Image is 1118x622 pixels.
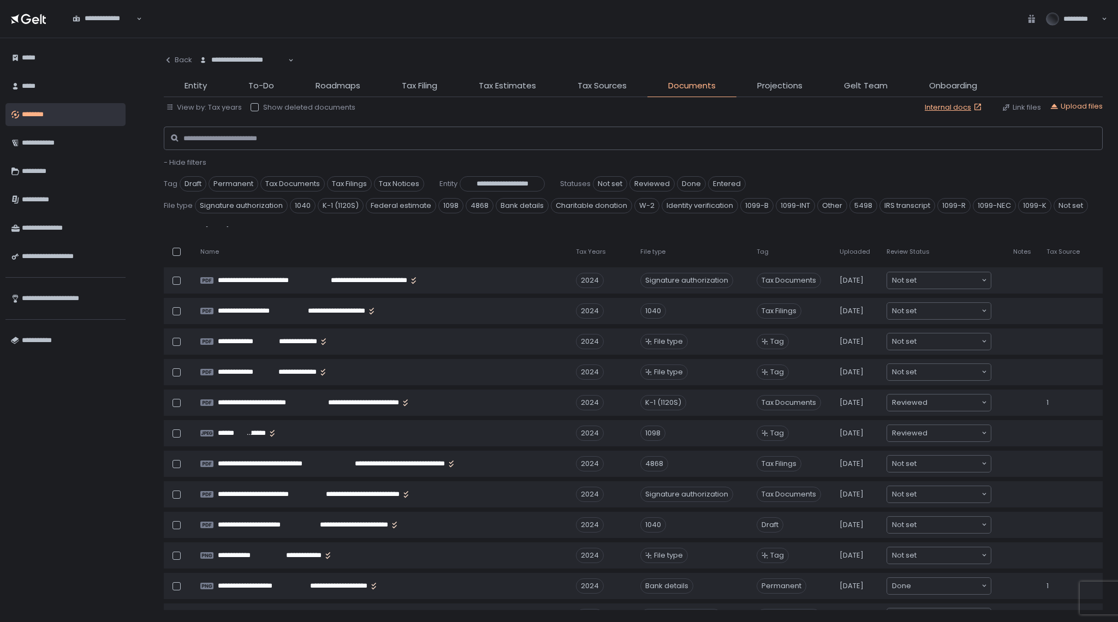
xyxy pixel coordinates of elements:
[164,157,206,168] span: - Hide filters
[576,364,604,380] div: 2024
[937,198,971,213] span: 1099-R
[817,198,847,213] span: Other
[366,198,436,213] span: Federal estimate
[662,198,738,213] span: Identity verification
[849,198,877,213] span: 5498
[887,394,991,411] div: Search for option
[576,487,604,502] div: 2024
[917,336,980,347] input: Search for option
[576,517,604,533] div: 2024
[770,337,784,346] span: Tag
[195,198,288,213] span: Signature authorization
[917,306,980,316] input: Search for option
[640,273,733,288] div: Signature authorization
[892,550,917,561] span: Not set
[708,176,746,192] span: Entered
[892,275,917,286] span: Not set
[634,198,659,213] span: W-2
[770,428,784,438] span: Tag
[887,303,991,319] div: Search for option
[740,198,774,213] span: 1099-B
[199,65,287,76] input: Search for option
[1002,103,1041,112] div: Link files
[917,275,980,286] input: Search for option
[892,489,917,500] span: Not set
[166,103,242,112] div: View by: Tax years
[770,367,784,377] span: Tag
[66,8,142,31] div: Search for option
[887,248,930,256] span: Review Status
[887,547,991,564] div: Search for option
[887,425,991,441] div: Search for option
[757,487,821,502] span: Tax Documents
[840,306,864,316] span: [DATE]
[164,201,193,211] span: File type
[640,517,666,533] div: 1040
[185,80,207,92] span: Entity
[640,487,733,502] div: Signature authorization
[887,578,991,594] div: Search for option
[892,519,917,530] span: Not set
[927,397,980,408] input: Search for option
[1046,398,1049,408] span: 1
[757,395,821,410] span: Tax Documents
[576,303,604,319] div: 2024
[576,273,604,288] div: 2024
[840,459,864,469] span: [DATE]
[844,80,888,92] span: Gelt Team
[892,336,917,347] span: Not set
[879,198,935,213] span: IRS transcript
[260,176,325,192] span: Tax Documents
[402,80,437,92] span: Tax Filing
[316,80,360,92] span: Roadmaps
[840,337,864,346] span: [DATE]
[479,80,536,92] span: Tax Estimates
[1013,248,1031,256] span: Notes
[927,428,980,439] input: Search for option
[164,179,177,189] span: Tag
[640,395,686,410] div: K-1 (1120S)
[593,176,627,192] span: Not set
[578,80,627,92] span: Tax Sources
[892,581,911,591] span: Done
[887,364,991,380] div: Search for option
[840,489,864,499] span: [DATE]
[677,176,706,192] span: Done
[327,176,372,192] span: Tax Filings
[840,367,864,377] span: [DATE]
[757,456,801,471] span: Tax Filings
[374,176,424,192] span: Tax Notices
[925,103,984,112] a: Internal docs
[576,426,604,441] div: 2024
[887,486,991,503] div: Search for option
[917,550,980,561] input: Search for option
[551,198,632,213] span: Charitable donation
[840,581,864,591] span: [DATE]
[466,198,493,213] span: 4868
[1046,248,1080,256] span: Tax Source
[1050,101,1103,111] div: Upload files
[757,517,783,533] span: Draft
[892,367,917,378] span: Not set
[640,248,665,256] span: File type
[1018,198,1051,213] span: 1099-K
[892,458,917,469] span: Not set
[840,428,864,438] span: [DATE]
[892,306,917,316] span: Not set
[887,333,991,350] div: Search for option
[840,398,864,408] span: [DATE]
[892,428,927,439] span: Reviewed
[576,395,604,410] div: 2024
[640,578,693,594] div: Bank details
[200,248,219,256] span: Name
[770,551,784,560] span: Tag
[892,397,927,408] span: Reviewed
[560,179,591,189] span: Statuses
[180,176,206,192] span: Draft
[973,198,1016,213] span: 1099-NEC
[209,176,258,192] span: Permanent
[840,276,864,285] span: [DATE]
[917,519,980,530] input: Search for option
[248,80,274,92] span: To-Do
[929,80,977,92] span: Onboarding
